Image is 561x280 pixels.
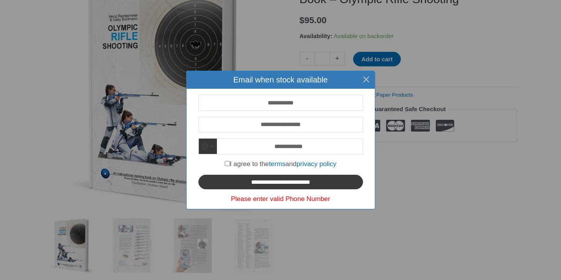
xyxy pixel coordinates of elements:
button: Selected country [199,139,217,154]
a: privacy policy [296,160,336,168]
h4: Email when stock available [193,75,369,84]
input: I agree to thetermsandprivacy policy [225,161,230,166]
a: terms [269,160,285,168]
button: Close this dialog [357,71,375,88]
div: Please enter valid Phone Number [198,195,363,203]
label: I agree to the and [225,160,337,168]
